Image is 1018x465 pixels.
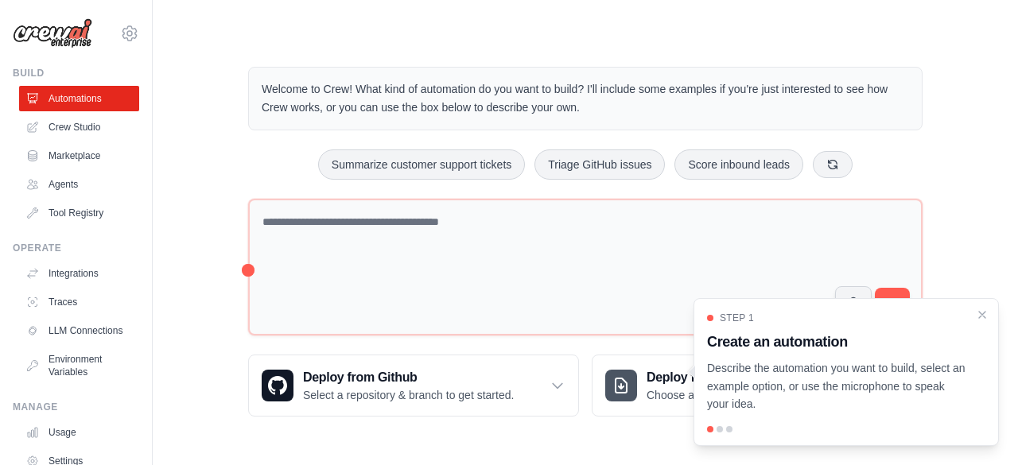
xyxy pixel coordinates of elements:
a: Automations [19,86,139,111]
p: Describe the automation you want to build, select an example option, or use the microphone to spe... [707,359,966,413]
a: LLM Connections [19,318,139,343]
button: Summarize customer support tickets [318,149,525,180]
a: Integrations [19,261,139,286]
a: Traces [19,289,139,315]
button: Triage GitHub issues [534,149,665,180]
a: Environment Variables [19,347,139,385]
p: Welcome to Crew! What kind of automation do you want to build? I'll include some examples if you'... [262,80,909,117]
span: Step 1 [720,312,754,324]
button: Close walkthrough [976,308,989,321]
div: Operate [13,242,139,254]
a: Tool Registry [19,200,139,226]
p: Choose a zip file to upload. [647,387,781,403]
a: Marketplace [19,143,139,169]
button: Score inbound leads [674,149,803,180]
h3: Create an automation [707,331,966,353]
div: Manage [13,401,139,413]
h3: Deploy from zip file [647,368,781,387]
img: Logo [13,18,92,48]
a: Agents [19,172,139,197]
h3: Deploy from Github [303,368,514,387]
div: Build [13,67,139,79]
p: Select a repository & branch to get started. [303,387,514,403]
a: Crew Studio [19,114,139,140]
a: Usage [19,420,139,445]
